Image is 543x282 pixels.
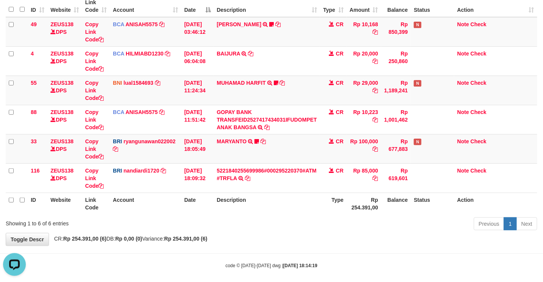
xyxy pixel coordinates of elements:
span: CR [336,21,344,27]
span: 33 [31,138,37,144]
a: Copy nandiardi1720 to clipboard [161,168,166,174]
span: 49 [31,21,37,27]
td: Rp 10,223 [347,105,381,134]
a: Copy ANISAH5575 to clipboard [159,21,164,27]
a: Copy Link Code [85,21,104,43]
strong: Rp 254.391,00 (6) [63,236,107,242]
a: Copy Rp 10,168 to clipboard [373,29,378,35]
a: Copy GOPAY BANK TRANSFEID2527417434031IFUDOMPET ANAK BANGSA to clipboard [264,124,270,130]
td: Rp 29,000 [347,76,381,105]
a: ZEUS138 [51,80,74,86]
a: Note [457,21,469,27]
a: Copy BAIJURA to clipboard [248,51,253,57]
th: Type [320,193,347,214]
th: Rp 254.391,00 [347,193,381,214]
span: BCA [113,51,124,57]
td: DPS [47,76,82,105]
a: Copy HILMIABD1230 to clipboard [165,51,170,57]
a: BAIJURA [217,51,240,57]
span: 55 [31,80,37,86]
td: DPS [47,17,82,47]
span: Has Note [414,80,421,87]
td: DPS [47,163,82,193]
td: [DATE] 06:04:08 [181,46,214,76]
td: DPS [47,46,82,76]
a: Note [457,109,469,115]
span: 88 [31,109,37,115]
a: Toggle Descr [6,233,49,246]
a: Check [470,138,486,144]
a: ryangunawan022002 [123,138,175,144]
a: Note [457,80,469,86]
a: Note [457,138,469,144]
a: Copy Rp 20,000 to clipboard [373,58,378,64]
a: Next [516,217,537,230]
span: CR [336,168,344,174]
td: [DATE] 11:24:34 [181,76,214,105]
a: Check [470,51,486,57]
strong: Rp 254.391,00 (6) [164,236,208,242]
a: Copy MUHAMAD HARFIT to clipboard [280,80,285,86]
a: lual1584693 [123,80,153,86]
span: 4 [31,51,34,57]
strong: [DATE] 18:14:19 [283,263,317,268]
span: BCA [113,21,124,27]
td: Rp 677,883 [381,134,411,163]
a: Check [470,21,486,27]
a: Check [470,80,486,86]
a: Note [457,51,469,57]
td: Rp 619,601 [381,163,411,193]
span: CR [336,80,344,86]
a: Copy Link Code [85,138,104,160]
a: [PERSON_NAME] [217,21,261,27]
a: ZEUS138 [51,21,74,27]
td: Rp 850,399 [381,17,411,47]
a: MUHAMAD HARFIT [217,80,266,86]
td: DPS [47,134,82,163]
td: Rp 20,000 [347,46,381,76]
td: [DATE] 11:51:42 [181,105,214,134]
span: CR [336,109,344,115]
span: BCA [113,109,124,115]
a: Copy INA PAUJANAH to clipboard [275,21,281,27]
span: BNI [113,80,122,86]
a: Check [470,168,486,174]
a: HILMIABD1230 [126,51,164,57]
td: Rp 100,000 [347,134,381,163]
a: Copy Link Code [85,109,104,130]
td: Rp 1,189,241 [381,76,411,105]
a: ZEUS138 [51,51,74,57]
th: Account [110,193,181,214]
div: Showing 1 to 6 of 6 entries [6,217,221,227]
a: Copy 5221840255699986#000295220370#ATM #TRFLA to clipboard [245,175,250,181]
span: 116 [31,168,39,174]
a: Copy Link Code [85,168,104,189]
td: [DATE] 03:46:12 [181,17,214,47]
a: Previous [474,217,504,230]
a: GOPAY BANK TRANSFEID2527417434031IFUDOMPET ANAK BANGSA [217,109,317,130]
a: 5221840255699986#000295220370#ATM #TRFLA [217,168,317,181]
a: ZEUS138 [51,168,74,174]
td: Rp 250,860 [381,46,411,76]
a: Copy Link Code [85,80,104,101]
a: ANISAH5575 [126,109,158,115]
a: Copy Link Code [85,51,104,72]
a: MARYANTO [217,138,247,144]
a: Copy Rp 10,223 to clipboard [373,117,378,123]
a: Check [470,109,486,115]
a: Copy Rp 100,000 to clipboard [373,146,378,152]
a: Copy ryangunawan022002 to clipboard [113,146,118,152]
span: BRI [113,168,122,174]
a: Copy lual1584693 to clipboard [155,80,160,86]
a: Copy MARYANTO to clipboard [260,138,266,144]
span: BRI [113,138,122,144]
th: Action [454,193,537,214]
th: ID [28,193,47,214]
th: Link Code [82,193,110,214]
th: Balance [381,193,411,214]
td: [DATE] 18:09:32 [181,163,214,193]
a: Copy Rp 29,000 to clipboard [373,87,378,93]
th: Description [214,193,320,214]
a: ANISAH5575 [126,21,158,27]
td: Rp 10,168 [347,17,381,47]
